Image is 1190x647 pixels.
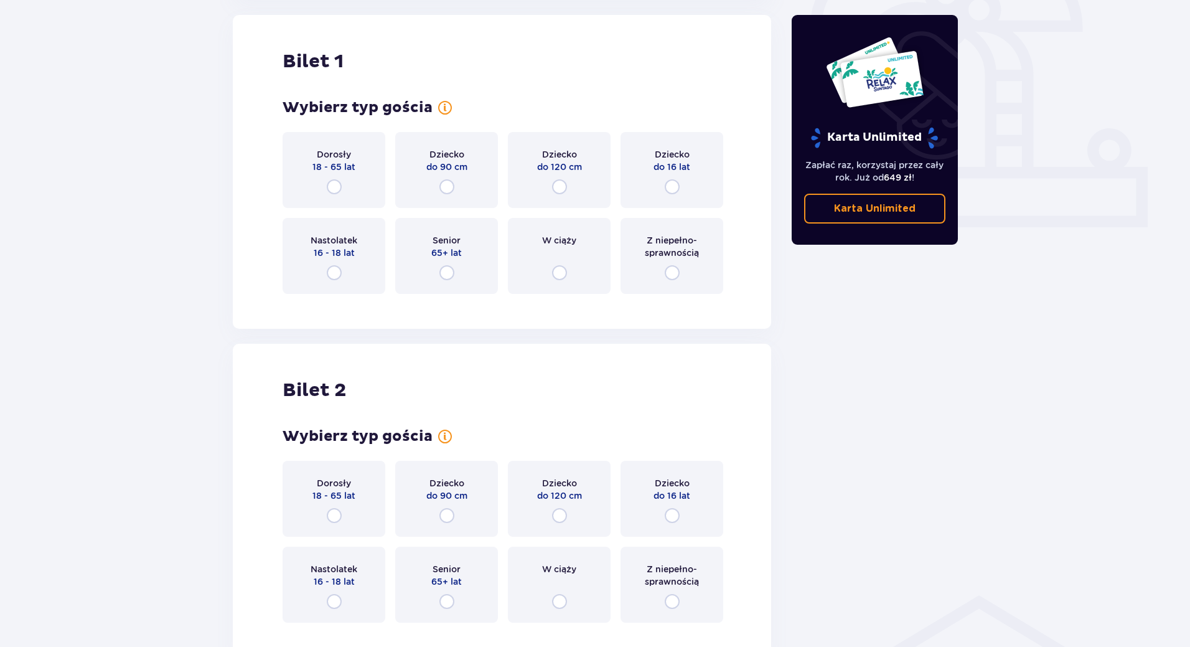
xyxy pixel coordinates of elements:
span: Dorosły [317,477,351,489]
span: do 16 lat [654,161,690,173]
h2: Bilet 2 [283,379,346,402]
span: 16 - 18 lat [314,247,355,259]
img: Dwie karty całoroczne do Suntago z napisem 'UNLIMITED RELAX', na białym tle z tropikalnymi liśćmi... [825,36,924,108]
span: do 90 cm [426,489,467,502]
span: Dziecko [655,148,690,161]
span: 18 - 65 lat [312,161,355,173]
span: do 16 lat [654,489,690,502]
span: W ciąży [542,563,576,575]
span: Dziecko [429,477,464,489]
span: 16 - 18 lat [314,575,355,588]
span: Dziecko [429,148,464,161]
span: Senior [433,234,461,247]
span: 649 zł [884,172,912,182]
span: Nastolatek [311,234,357,247]
span: Dziecko [542,148,577,161]
span: Dorosły [317,148,351,161]
span: 65+ lat [431,247,462,259]
span: do 90 cm [426,161,467,173]
span: Nastolatek [311,563,357,575]
span: do 120 cm [537,489,582,502]
span: Z niepełno­sprawnością [632,234,712,259]
h3: Wybierz typ gościa [283,427,433,446]
span: 18 - 65 lat [312,489,355,502]
h3: Wybierz typ gościa [283,98,433,117]
span: 65+ lat [431,575,462,588]
span: W ciąży [542,234,576,247]
span: Dziecko [655,477,690,489]
h2: Bilet 1 [283,50,344,73]
a: Karta Unlimited [804,194,946,224]
span: Z niepełno­sprawnością [632,563,712,588]
span: Dziecko [542,477,577,489]
span: do 120 cm [537,161,582,173]
p: Karta Unlimited [834,202,916,215]
p: Zapłać raz, korzystaj przez cały rok. Już od ! [804,159,946,184]
span: Senior [433,563,461,575]
p: Karta Unlimited [810,127,939,149]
